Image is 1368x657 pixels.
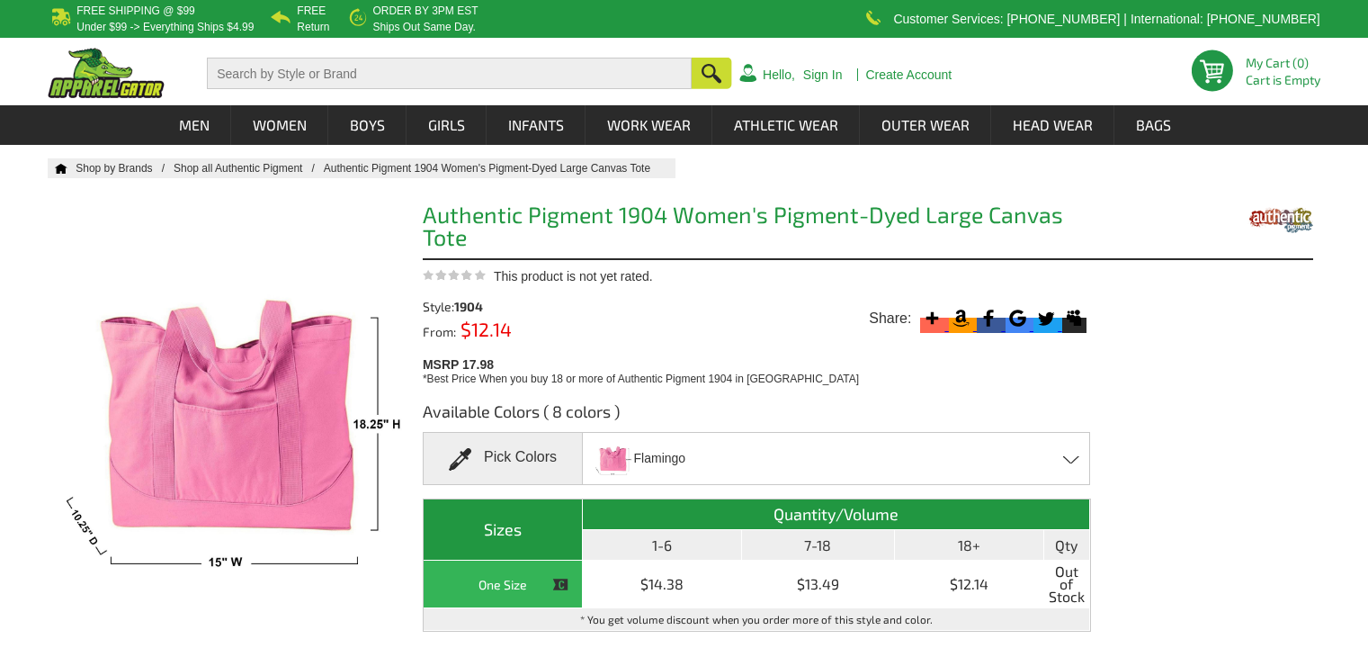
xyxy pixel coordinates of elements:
a: Work Wear [586,105,711,145]
a: Men [158,105,230,145]
div: From: [423,322,591,338]
b: Free [297,4,326,17]
h3: Available Colors ( 8 colors ) [423,400,1091,432]
b: Free Shipping @ $99 [76,4,195,17]
b: Order by 3PM EST [372,4,478,17]
th: 1-6 [583,530,742,561]
td: * You get volume discount when you order more of this style and color. [424,608,1090,631]
svg: Facebook [977,306,1001,330]
img: ApparelGator [48,48,165,98]
td: $13.49 [742,561,895,608]
a: Athletic Wear [713,105,859,145]
p: Customer Services: [PHONE_NUMBER] | International: [PHONE_NUMBER] [893,13,1319,24]
span: Flamingo [634,443,686,474]
th: Quantity/Volume [583,499,1090,530]
th: Qty [1044,530,1090,561]
img: This item is CLOSEOUT! [552,577,568,593]
span: $12.14 [456,318,512,340]
p: under $99 -> everything ships $4.99 [76,22,254,32]
img: This product is not yet rated. [423,269,486,281]
th: 18+ [895,530,1044,561]
li: My Cart (0) [1246,57,1313,69]
span: 1904 [454,299,483,314]
a: Create Account [865,68,952,81]
span: Share: [869,310,911,328]
div: MSRP 17.98 [423,353,1097,387]
input: Search by Style or Brand [207,58,692,89]
td: $12.14 [895,561,1044,608]
a: Bags [1115,105,1192,145]
span: This product is not yet rated. [494,269,653,283]
td: $14.38 [583,561,742,608]
a: Outer Wear [861,105,990,145]
svg: More [920,306,944,330]
p: ships out same day. [372,22,478,32]
h1: Authentic Pigment 1904 Women's Pigment-Dyed Large Canvas Tote [423,203,1091,254]
a: Head Wear [992,105,1113,145]
div: Style: [423,301,591,313]
img: Flamingo [594,435,631,482]
img: Authentic Pigment [1247,196,1313,242]
a: Women [232,105,327,145]
div: One Size [428,573,577,596]
a: Infants [487,105,585,145]
a: Boys [329,105,406,145]
span: *Best Price When you buy 18 or more of Authentic Pigment 1904 in [GEOGRAPHIC_DATA] [423,373,859,385]
a: Authentic Pigment 1904 Women's Pigment-Dyed Large Canvas Tote [324,162,668,175]
a: Home [48,163,67,174]
svg: Twitter [1033,306,1058,330]
div: Pick Colors [423,432,583,485]
a: Hello, [763,68,795,81]
a: Shop by Brands [76,162,174,175]
svg: Myspace [1062,306,1086,330]
span: Cart is Empty [1246,74,1320,86]
span: Out of Stock [1049,565,1085,603]
a: Shop all Authentic Pigment [174,162,324,175]
th: Sizes [424,499,583,561]
a: Sign In [803,68,843,81]
a: Girls [407,105,486,145]
svg: Amazon [949,306,973,330]
th: 7-18 [742,530,895,561]
svg: Google Bookmark [1006,306,1030,330]
p: Return [297,22,329,32]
